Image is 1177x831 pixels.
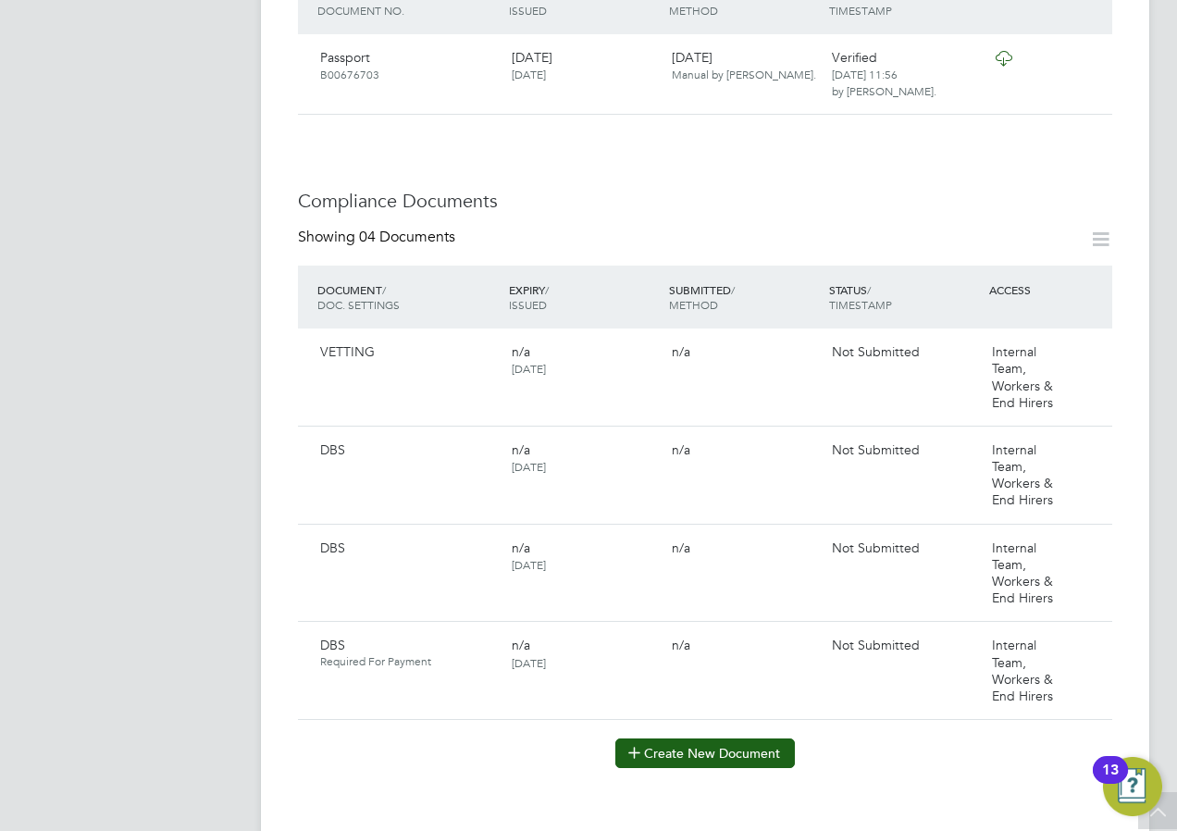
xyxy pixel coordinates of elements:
[359,228,455,246] span: 04 Documents
[298,228,459,247] div: Showing
[832,49,877,66] span: Verified
[504,42,664,90] div: [DATE]
[512,459,546,474] span: [DATE]
[867,282,871,297] span: /
[320,654,497,669] span: Required For Payment
[992,441,1053,509] span: Internal Team, Workers & End Hirers
[382,282,386,297] span: /
[512,557,546,572] span: [DATE]
[664,273,824,321] div: SUBMITTED
[672,67,816,81] span: Manual by [PERSON_NAME].
[615,738,795,768] button: Create New Document
[509,3,547,18] span: ISSUED
[832,637,920,653] span: Not Submitted
[669,3,718,18] span: METHOD
[672,637,690,653] span: n/a
[320,343,375,360] span: VETTING
[832,540,920,556] span: Not Submitted
[317,297,400,312] span: DOC. SETTINGS
[832,83,936,98] span: by [PERSON_NAME].
[731,282,735,297] span: /
[320,67,379,81] span: B00676703
[320,441,345,458] span: DBS
[509,297,547,312] span: ISSUED
[545,282,549,297] span: /
[985,273,1112,306] div: ACCESS
[298,189,1112,213] h3: Compliance Documents
[992,637,1053,704] span: Internal Team, Workers & End Hirers
[313,42,504,90] div: Passport
[504,273,664,321] div: EXPIRY
[1102,770,1119,794] div: 13
[317,3,404,18] span: DOCUMENT NO.
[512,441,530,458] span: n/a
[320,540,345,556] span: DBS
[664,42,824,90] div: [DATE]
[832,343,920,360] span: Not Submitted
[832,441,920,458] span: Not Submitted
[672,540,690,556] span: n/a
[992,540,1053,607] span: Internal Team, Workers & End Hirers
[512,637,530,653] span: n/a
[512,655,546,670] span: [DATE]
[512,67,546,81] span: [DATE]
[829,297,892,312] span: TIMESTAMP
[1103,757,1162,816] button: Open Resource Center, 13 new notifications
[829,3,892,18] span: TIMESTAMP
[512,343,530,360] span: n/a
[512,540,530,556] span: n/a
[832,67,898,81] span: [DATE] 11:56
[824,273,985,321] div: STATUS
[669,297,718,312] span: METHOD
[320,637,345,653] span: DBS
[313,273,504,321] div: DOCUMENT
[672,343,690,360] span: n/a
[512,361,546,376] span: [DATE]
[672,441,690,458] span: n/a
[992,343,1053,411] span: Internal Team, Workers & End Hirers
